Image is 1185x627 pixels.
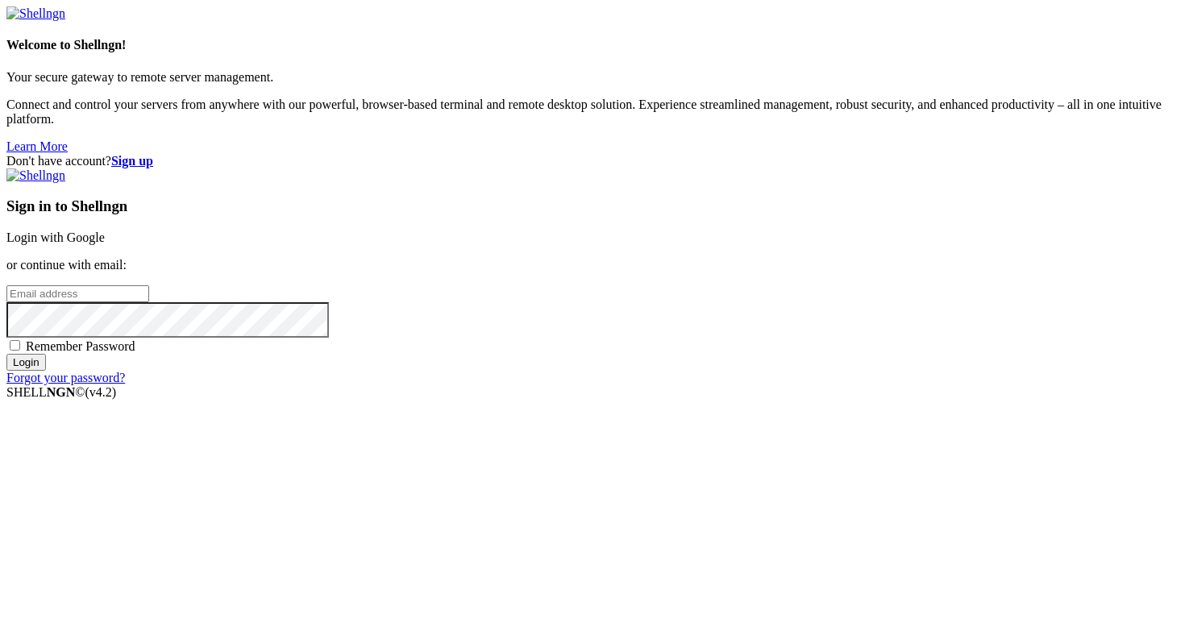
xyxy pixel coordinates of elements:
[6,385,116,399] span: SHELL ©
[6,197,1179,215] h3: Sign in to Shellngn
[6,154,1179,168] div: Don't have account?
[85,385,117,399] span: 4.2.0
[6,70,1179,85] p: Your secure gateway to remote server management.
[6,38,1179,52] h4: Welcome to Shellngn!
[47,385,76,399] b: NGN
[6,230,105,244] a: Login with Google
[6,98,1179,127] p: Connect and control your servers from anywhere with our powerful, browser-based terminal and remo...
[26,339,135,353] span: Remember Password
[6,139,68,153] a: Learn More
[111,154,153,168] a: Sign up
[6,258,1179,272] p: or continue with email:
[10,340,20,351] input: Remember Password
[6,6,65,21] img: Shellngn
[6,168,65,183] img: Shellngn
[6,285,149,302] input: Email address
[6,354,46,371] input: Login
[6,371,125,384] a: Forgot your password?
